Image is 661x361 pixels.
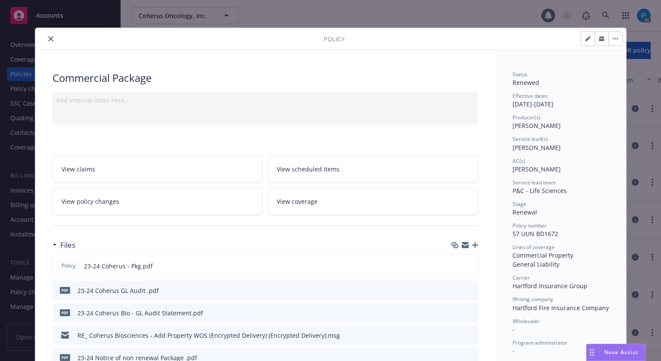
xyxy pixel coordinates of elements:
[513,317,540,325] span: Wholesaler
[513,165,561,173] span: [PERSON_NAME]
[513,339,568,346] span: Program administrator
[60,309,70,316] span: pdf
[513,230,558,238] span: 57 UUN BD1672
[467,308,475,317] button: preview file
[84,261,153,271] span: 23-24 Coherus - Pkg.pdf
[53,240,75,251] div: Files
[60,262,77,270] span: Policy
[513,222,547,229] span: Policy number
[513,135,548,143] span: Service lead(s)
[513,143,561,152] span: [PERSON_NAME]
[53,188,263,215] a: View policy changes
[513,296,553,303] span: Writing company
[513,157,525,165] span: AC(s)
[586,344,646,361] button: Nova Assist
[453,286,460,295] button: download file
[77,308,203,317] div: 23-24 Coherus Bio - GL Audit Statement.pdf
[513,92,609,109] div: [DATE] - [DATE]
[513,347,515,355] span: -
[467,331,475,340] button: preview file
[513,179,556,186] span: Service lead team
[513,274,530,281] span: Carrier
[513,243,555,251] span: Lines of coverage
[513,251,609,260] div: Commercial Property
[453,308,460,317] button: download file
[453,261,460,271] button: download file
[46,34,56,44] button: close
[513,187,567,195] span: P&C - Life Sciences
[513,114,541,121] span: Producer(s)
[53,156,263,183] a: View claims
[513,121,561,130] span: [PERSON_NAME]
[77,331,340,340] div: RE_ Coherus Biosciences - Add Property WOS (Encrypted Delivery) (Encrypted Delivery).msg
[513,200,526,208] span: Stage
[60,240,75,251] h3: Files
[513,304,609,312] span: Hartford Fire Insurance Company
[453,331,460,340] button: download file
[513,282,587,290] span: Hartford Insurance Group
[60,287,70,293] span: pdf
[513,71,528,78] span: Status
[277,165,340,174] span: View scheduled items
[324,34,345,44] span: Policy
[62,165,95,174] span: View claims
[60,354,70,361] span: pdf
[604,349,638,356] span: Nova Assist
[513,325,515,333] span: -
[513,208,537,216] span: Renewal
[77,286,159,295] div: 23-24 Coherus GL Audit .pdf
[513,260,609,269] div: General Liability
[513,78,539,87] span: Renewed
[587,344,597,361] div: Drag to move
[277,197,318,206] span: View coverage
[467,286,475,295] button: preview file
[466,261,474,271] button: preview file
[268,188,478,215] a: View coverage
[56,96,475,105] div: Add internal notes here...
[62,197,119,206] span: View policy changes
[513,92,548,100] span: Effective dates
[53,71,478,85] div: Commercial Package
[268,156,478,183] a: View scheduled items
